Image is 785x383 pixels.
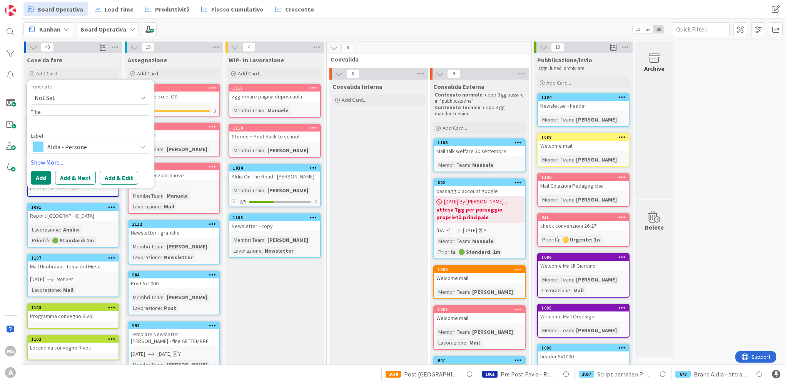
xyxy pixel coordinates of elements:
div: 1089 [434,266,525,273]
div: Mail [162,202,176,211]
div: Mail Unobravo - Tema del Mese [28,261,119,271]
div: 1104Newsletter - header [538,94,629,111]
a: Board Operativa [23,2,88,16]
div: 431check convenzioni 26-27 [538,214,629,231]
span: 19 [142,43,155,52]
div: 984Post 5x1000 [129,271,219,288]
span: : [469,161,470,169]
div: Mail [61,286,75,294]
a: 1100Mail Colazioni PedagogicheMembri Team:[PERSON_NAME] [537,173,630,207]
span: : [264,236,266,244]
span: : [161,304,162,312]
span: Flusso Cumulativo [211,5,264,14]
button: Add & Next [55,171,96,185]
span: Brand Aldia - attrattività [694,370,748,379]
div: Membri Team [540,115,573,124]
span: : [559,235,560,244]
a: 1104Newsletter - headerMembri Team:[PERSON_NAME] [537,93,630,127]
span: : [570,286,571,295]
span: 9 [341,43,354,52]
div: Update file excel OD [129,92,219,102]
div: 1057 [579,371,594,378]
span: : [469,288,470,296]
div: Y [484,226,486,235]
div: 1109Stories OD [129,123,219,140]
strong: Contenuto tecnico [435,104,481,111]
div: 1034 [233,165,320,171]
div: Lavorazione [436,338,466,347]
span: : [161,253,162,261]
span: Cruscotto [285,5,314,14]
div: 0/1 [129,106,219,116]
span: 40 [41,43,54,52]
a: 1088Welcome mailMembri Team:[PERSON_NAME] [537,133,630,167]
div: 1098header 5x1000 [538,345,629,361]
a: 431check convenzioni 26-27Priorità:🟡 Urgente: 1w [537,213,630,247]
span: : [60,225,61,234]
div: MS [5,346,16,356]
div: 1106Mail talk welfare 30 settembre [434,139,525,156]
div: [PERSON_NAME] [574,326,619,335]
div: 947 [434,357,525,364]
div: Programma convegno Rivoli [28,311,119,321]
span: : [573,115,574,124]
div: Membri Team [131,360,164,369]
div: Membri Team [436,328,469,336]
div: 1087 [434,306,525,313]
div: 1061 [482,371,498,378]
div: 1034Aldia On The Road - [PERSON_NAME] [229,165,320,182]
div: 1112 [132,221,219,227]
span: Add Card... [342,97,366,103]
div: 1100Mail Colazioni Pedagogiche [538,174,629,191]
div: Membri Team [436,288,469,296]
a: Show More... [31,158,150,167]
span: : [164,293,165,301]
div: 1095Welcome Mail Orsenigo [538,305,629,321]
div: 1109 [129,123,219,130]
div: A [5,367,16,378]
div: 1096 [538,254,629,261]
a: 1089Welcome mailMembri Team:[PERSON_NAME] [433,265,526,299]
div: Template Newsletter [PERSON_NAME] - fine SETTEMBRE [129,329,219,346]
div: Membri Team [540,195,573,204]
div: 947nomina responsabile trattamento dati ABS [434,357,525,381]
div: Newsletter [263,246,296,255]
span: Convalida Esterna [433,83,484,90]
div: Delete [645,223,664,232]
div: Manuele [470,161,495,169]
a: 1107Mail Unobravo - Tema del Mese[DATE]Not SetLavorazione:Mail [27,254,119,297]
a: 1103Programma convegno Rivoli [27,303,119,329]
div: 1110 [229,125,320,132]
a: Produttività [140,2,194,16]
div: 204 [132,164,219,170]
a: Cruscotto [271,2,319,16]
a: 204Mail convenzioni nuoveMembri Team:ManueleLavorazione:Mail [128,163,220,214]
div: 1112 [129,221,219,228]
div: Membri Team [232,236,264,244]
strong: Contenuto normale [435,92,483,98]
div: Lavorazione [540,286,570,295]
div: 842passaggio account google [434,179,525,196]
div: 1100 [541,175,629,180]
div: header 5x1000 [538,351,629,361]
div: Welcome Mail Il Giardino [538,261,629,271]
a: 1055Update file excel OD0/1 [128,84,220,117]
div: 1095 [538,305,629,311]
div: 1034 [229,165,320,172]
div: Newsletter - header [538,101,629,111]
div: [PERSON_NAME] [165,145,209,153]
div: Membri Team [436,237,469,245]
span: : [262,246,263,255]
div: Membri Team [131,191,164,200]
div: 984 [129,271,219,278]
span: : [264,186,266,195]
div: 992Template Newsletter [PERSON_NAME] - fine SETTEMBRE [129,322,219,346]
div: Stories + Post Back to school [229,132,320,142]
div: 842 [434,179,525,186]
i: Not Set [57,276,73,283]
div: aggiornare pagina doposcuola [229,92,320,102]
span: : [164,242,165,251]
div: 1106 [434,139,525,146]
div: 1107 [31,255,119,261]
span: Board Operativa [37,5,83,14]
